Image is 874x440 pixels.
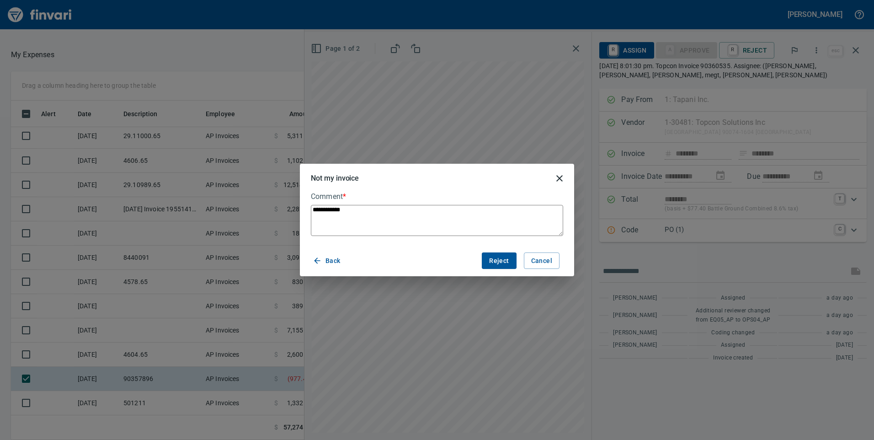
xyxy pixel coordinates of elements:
[524,252,560,269] button: Cancel
[531,255,552,267] span: Cancel
[314,255,341,267] span: Back
[482,252,516,269] button: Reject
[549,167,570,189] button: close
[311,252,344,269] button: Back
[311,193,563,200] label: Comment
[311,173,359,183] h5: Not my invoice
[489,255,509,267] span: Reject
